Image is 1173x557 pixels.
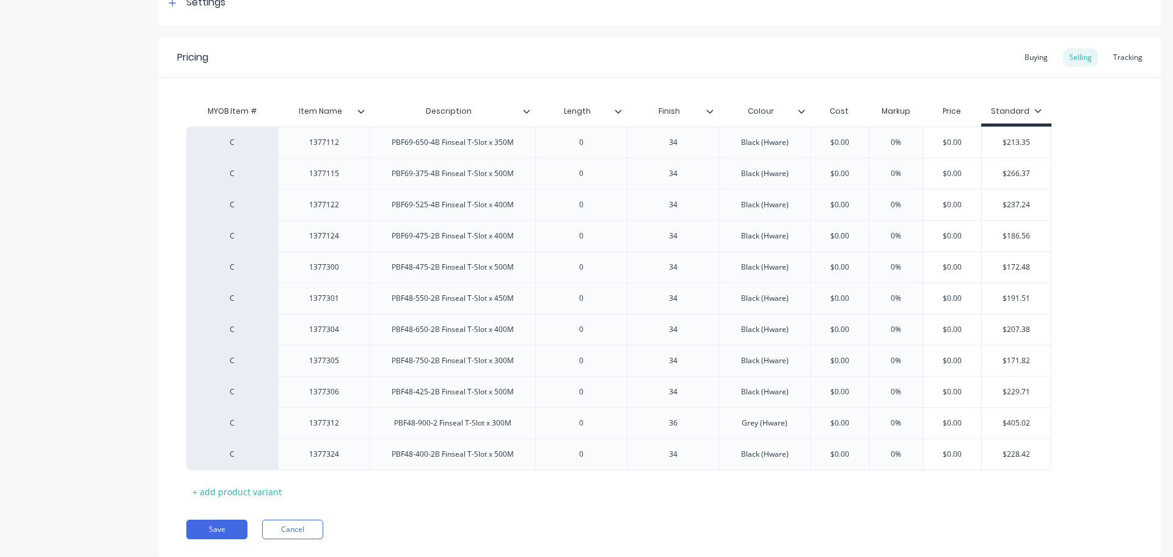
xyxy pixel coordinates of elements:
div: PBF48-900-2 Finseal T-Slot x 300M [384,415,521,431]
div: Black (Hware) [731,446,798,462]
div: PBF48-550-2B Finseal T-Slot x 450M [382,290,524,306]
div: 0 [551,135,612,150]
div: $0.00 [922,252,983,282]
div: 34 [643,197,704,213]
div: Black (Hware) [731,135,798,150]
div: Item Name [278,96,362,127]
div: C1377301PBF48-550-2B Finseal T-Slot x 450M034Black (Hware)$0.000%$0.00$191.51 [186,282,1051,314]
div: 0 [551,197,612,213]
div: 1377301 [294,290,355,306]
div: C1377124PBF69-475-2B Finseal T-Slot x 400M034Black (Hware)$0.000%$0.00$186.56 [186,220,1051,251]
div: Black (Hware) [731,290,798,306]
div: PBF48-475-2B Finseal T-Slot x 500M [382,259,524,275]
div: C [199,449,266,460]
div: $0.00 [922,408,983,438]
div: PBF69-375-4B Finseal T-Slot x 500M [382,166,524,182]
div: $0.00 [809,190,870,220]
div: PBF69-475-2B Finseal T-Slot x 400M [382,228,524,244]
div: Description [370,96,528,127]
div: 0 [551,259,612,275]
div: 34 [643,228,704,244]
div: $0.00 [809,127,870,158]
div: C1377304PBF48-650-2B Finseal T-Slot x 400M034Black (Hware)$0.000%$0.00$207.38 [186,314,1051,345]
div: 0 [551,166,612,182]
div: 0 [551,384,612,400]
div: C1377312PBF48-900-2 Finseal T-Slot x 300M036Grey (Hware)$0.000%$0.00$405.02 [186,407,1051,438]
div: $405.02 [982,408,1051,438]
div: 0% [866,158,927,189]
div: 1377305 [294,353,355,369]
div: $171.82 [982,345,1051,376]
div: $237.24 [982,190,1051,220]
div: 1377304 [294,322,355,338]
div: Black (Hware) [731,259,798,275]
div: 1377122 [294,197,355,213]
div: 0 [551,290,612,306]
div: 1377112 [294,135,355,150]
div: 0% [866,190,927,220]
div: 0 [551,228,612,244]
div: $172.48 [982,252,1051,282]
div: 1377312 [294,415,355,431]
div: C [199,355,266,366]
div: PBF69-525-4B Finseal T-Slot x 400M [382,197,524,213]
div: 1377115 [294,166,355,182]
div: PBF48-400-2B Finseal T-Slot x 500M [382,446,524,462]
div: C [199,418,266,429]
div: $0.00 [922,345,983,376]
div: 1377124 [294,228,355,244]
div: Description [370,99,535,124]
div: Black (Hware) [731,384,798,400]
div: 34 [643,446,704,462]
div: $0.00 [809,439,870,470]
div: Colour [718,99,810,124]
div: 0 [551,322,612,338]
div: C [199,168,266,179]
div: PBF48-425-2B Finseal T-Slot x 500M [382,384,524,400]
div: 34 [643,135,704,150]
button: Cancel [262,520,323,539]
div: C [199,262,266,273]
div: Tracking [1107,48,1149,67]
div: $0.00 [809,221,870,251]
div: 34 [643,166,704,182]
div: $0.00 [809,345,870,376]
div: Black (Hware) [731,166,798,182]
div: 0% [866,252,927,282]
div: 1377324 [294,446,355,462]
div: $0.00 [809,158,870,189]
div: Standard [991,106,1042,117]
div: Colour [718,96,803,127]
div: $213.35 [982,127,1051,158]
div: Length [535,96,619,127]
div: $229.71 [982,377,1051,407]
div: 0% [866,283,927,314]
div: 0% [866,408,927,438]
div: MYOB Item # [186,99,278,124]
div: C1377300PBF48-475-2B Finseal T-Slot x 500M034Black (Hware)$0.000%$0.00$172.48 [186,251,1051,282]
div: 0% [866,127,927,158]
div: $0.00 [922,127,983,158]
div: C [199,324,266,335]
div: Price [923,99,982,124]
div: $0.00 [809,408,870,438]
div: $0.00 [809,252,870,282]
div: C1377306PBF48-425-2B Finseal T-Slot x 500M034Black (Hware)$0.000%$0.00$229.71 [186,376,1051,407]
div: C [199,199,266,210]
div: Finish [627,99,718,124]
div: Finish [627,96,711,127]
div: PBF69-650-4B Finseal T-Slot x 350M [382,135,524,150]
div: $0.00 [922,190,983,220]
div: C1377115PBF69-375-4B Finseal T-Slot x 500M034Black (Hware)$0.000%$0.00$266.37 [186,158,1051,189]
div: Black (Hware) [731,353,798,369]
div: Black (Hware) [731,228,798,244]
div: $0.00 [809,314,870,345]
div: C1377324PBF48-400-2B Finseal T-Slot x 500M034Black (Hware)$0.000%$0.00$228.42 [186,438,1051,470]
div: 1377306 [294,384,355,400]
div: $266.37 [982,158,1051,189]
div: 0% [866,221,927,251]
div: 0% [866,345,927,376]
div: $0.00 [922,439,983,470]
div: $0.00 [922,314,983,345]
div: Black (Hware) [731,322,798,338]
